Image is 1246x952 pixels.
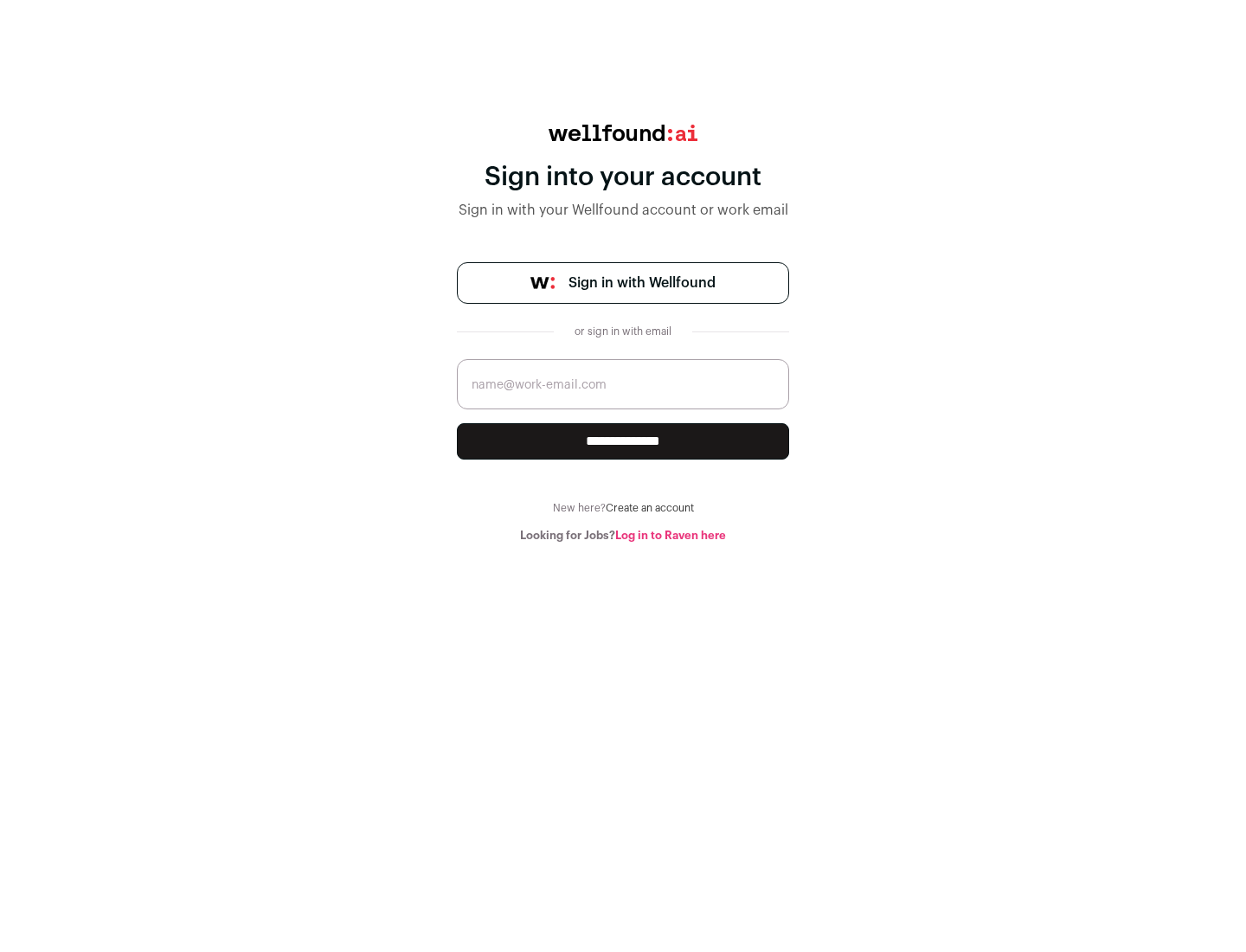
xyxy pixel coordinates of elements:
[615,530,726,541] a: Log in to Raven here
[568,273,716,293] span: Sign in with Wellfound
[457,501,789,515] div: New here?
[457,529,789,543] div: Looking for Jobs?
[457,162,789,193] div: Sign into your account
[549,125,697,141] img: wellfound:ai
[568,325,678,338] div: or sign in with email
[457,200,789,221] div: Sign in with your Wellfound account or work email
[457,262,789,304] a: Sign in with Wellfound
[606,503,694,513] a: Create an account
[457,359,789,409] input: name@work-email.com
[530,277,555,289] img: wellfound-symbol-flush-black-fb3c872781a75f747ccb3a119075da62bfe97bd399995f84a933054e44a575c4.png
